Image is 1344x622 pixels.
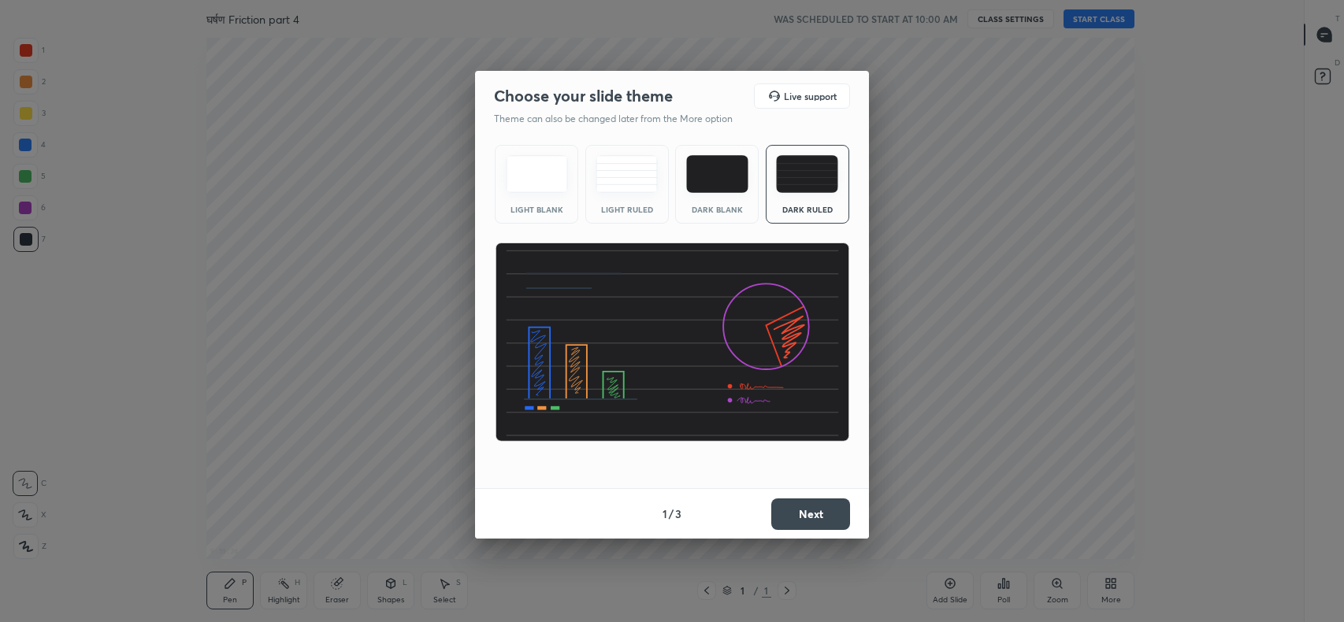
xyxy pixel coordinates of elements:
div: Dark Blank [685,205,748,213]
button: Next [771,498,850,530]
img: darkRuledThemeBanner.864f114c.svg [495,243,850,442]
img: lightRuledTheme.5fabf969.svg [596,155,658,193]
h5: Live support [784,91,837,101]
img: darkRuledTheme.de295e13.svg [776,155,838,193]
div: Light Blank [505,205,568,213]
p: Theme can also be changed later from the More option [494,112,749,126]
div: Light Ruled [596,205,659,213]
img: lightTheme.e5ed3b09.svg [506,155,568,193]
h4: 3 [675,505,681,522]
div: Dark Ruled [776,205,839,213]
h2: Choose your slide theme [494,86,673,106]
h4: 1 [663,505,667,522]
h4: / [669,505,674,522]
img: darkTheme.f0cc69e5.svg [686,155,748,193]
